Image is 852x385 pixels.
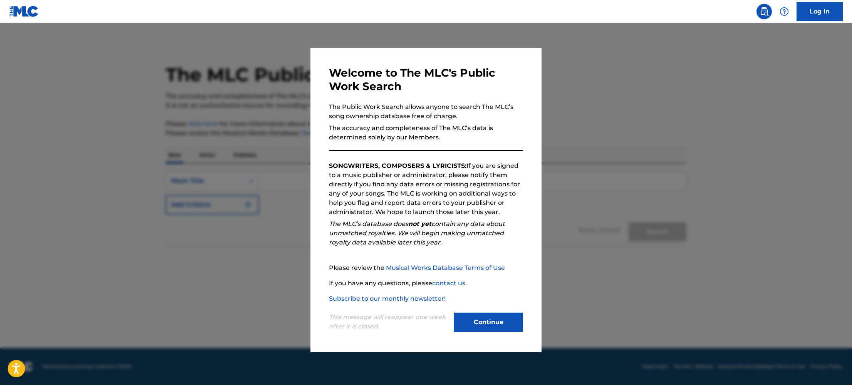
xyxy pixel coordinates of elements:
strong: not yet [408,220,431,228]
p: Please review the [329,263,523,273]
div: Help [777,4,792,19]
a: Log In [797,2,843,21]
a: Musical Works Database Terms of Use [386,264,505,271]
p: The accuracy and completeness of The MLC’s data is determined solely by our Members. [329,124,523,142]
p: This message will reappear one week after it is closed. [329,313,449,331]
p: The Public Work Search allows anyone to search The MLC’s song ownership database free of charge. [329,102,523,121]
img: MLC Logo [9,6,39,17]
img: help [780,7,789,16]
iframe: Chat Widget [813,348,852,385]
p: If you are signed to a music publisher or administrator, please notify them directly if you find ... [329,161,523,217]
a: Subscribe to our monthly newsletter! [329,295,446,302]
p: If you have any questions, please . [329,279,523,288]
a: contact us [432,280,465,287]
h3: Welcome to The MLC's Public Work Search [329,66,523,93]
strong: SONGWRITERS, COMPOSERS & LYRICISTS: [329,162,466,169]
img: search [760,7,769,16]
em: The MLC’s database does contain any data about unmatched royalties. We will begin making unmatche... [329,220,505,246]
a: Public Search [756,4,772,19]
button: Continue [454,313,523,332]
